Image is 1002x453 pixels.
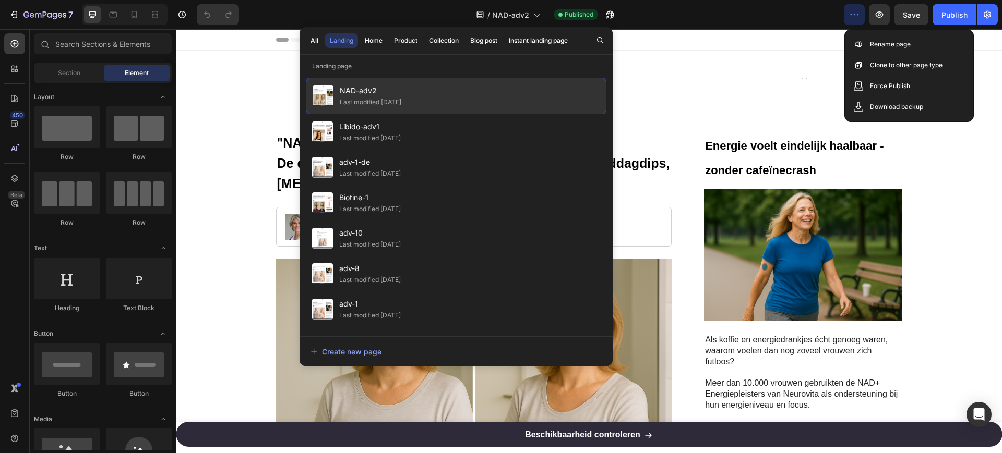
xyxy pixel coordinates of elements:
span: Published [565,10,593,19]
p: Beschikbaarheid controleren [349,400,464,411]
div: Row [106,152,172,162]
div: Create new page [311,346,381,357]
span: Toggle open [155,89,172,105]
div: Last modified [DATE] [339,168,401,179]
span: / [487,9,490,20]
input: Search Sections & Elements [34,33,172,54]
p: 7 [68,8,73,21]
p: Force Publish [870,81,910,91]
div: Row [34,218,100,227]
span: Element [125,68,149,78]
button: Blog post [466,33,502,48]
span: adv-1-de [339,156,401,168]
span: NAD-adv2 [340,84,401,97]
span: Button [34,329,53,338]
img: gempages_576157732831232963-32d8b066-7210-4d6f-a205-cebea2fa35f7.png [528,160,726,292]
div: Beta [8,191,25,199]
div: Last modified [DATE] [339,275,401,285]
span: Save [903,10,920,19]
div: Open Intercom Messenger [967,402,992,427]
span: NAD-adv2 [492,9,529,20]
div: Publish [941,9,968,20]
div: Button [106,389,172,398]
iframe: Design area [176,29,1002,453]
div: Blog post [470,36,497,45]
span: adv-8 [339,262,401,275]
p: Veel van hen gaven aan dat ze binnen enkele dagen verschil merkten – stabielere energie, minder v... [529,382,725,425]
button: Publish [933,4,976,25]
div: Last modified [DATE] [339,133,401,143]
div: Button [34,389,100,398]
img: gempages_576157732831232963-62551cb0-2e12-4471-9779-73bc539a16d9.png [387,32,439,47]
div: Last modified [DATE] [339,310,401,321]
p: Meer dan 10.000 vrouwen gebruikten de NAD+ Energiepleisters van Neurovita als ondersteuning bij h... [529,349,725,381]
span: Layout [34,92,54,102]
div: Last modified [DATE] [339,204,401,214]
p: Rename page [870,39,911,50]
span: Section [58,68,80,78]
div: Row [34,152,100,162]
div: Product [394,36,417,45]
button: Save [894,4,928,25]
div: 450 [10,111,25,119]
div: Last modified [DATE] [340,97,401,107]
button: Instant landing page [504,33,572,48]
span: [DATE] [145,201,161,206]
strong: "NAD+ Energiepleister: [101,106,246,121]
strong: De doorbraak die vrouwen EINDELIJK bevrijdt van middagdips, [MEDICAL_DATA] en energietekort na 40" [101,127,494,162]
p: Clone to other page type [870,60,943,70]
button: Landing [325,33,358,48]
span: Text [34,243,47,253]
button: Collection [424,33,463,48]
span: Toggle open [155,240,172,256]
strong: Energie voelt eindelijk haalbaar - zonder cafeïnecrash [529,110,708,148]
button: All [306,33,323,48]
div: Row [106,218,172,227]
div: Last modified [DATE] [339,239,401,250]
span: Toggle open [155,411,172,427]
img: gempages_576157732831232963-e1745a58-cc1d-49c6-9c11-b1b022664bb6.png [109,185,135,211]
p: Als koffie en energiedrankjes écht genoeg waren, waarom voelen dan nog zoveel vrouwen zich futloos? [529,305,725,338]
div: Undo/Redo [197,4,239,25]
button: Create new page [310,341,602,362]
p: Download backup [870,102,923,112]
div: All [311,36,318,45]
button: 7 [4,4,78,25]
span: Toggle open [155,325,172,342]
span: Libido-adv1 [339,120,401,133]
p: Landing page [300,61,613,71]
span: Media [34,414,52,424]
button: Product [389,33,422,48]
span: adv-10 [339,227,401,239]
span: adv-1 [339,298,401,310]
div: Text Block [106,303,172,313]
div: Landing [330,36,353,45]
span: Geschreven door Dr. [PERSON_NAME] [145,189,237,195]
button: Home [360,33,387,48]
div: Instant landing page [509,36,568,45]
div: Home [365,36,383,45]
span: Biotine-1 [339,191,401,204]
div: Heading [34,303,100,313]
div: Collection [429,36,459,45]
